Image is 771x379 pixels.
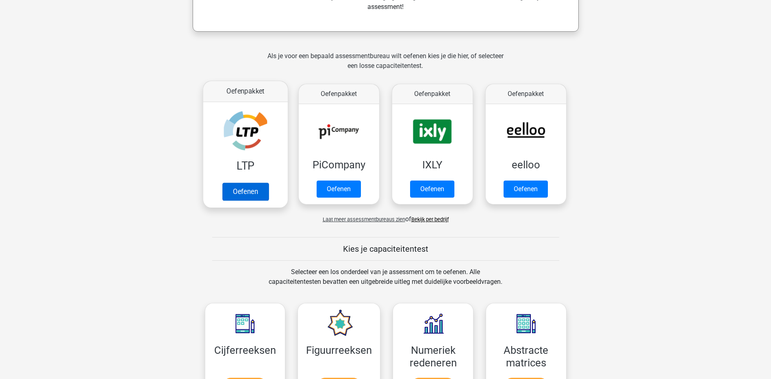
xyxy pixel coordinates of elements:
[410,181,454,198] a: Oefenen
[504,181,548,198] a: Oefenen
[261,51,510,81] div: Als je voor een bepaald assessmentbureau wilt oefenen kies je die hier, of selecteer een losse ca...
[199,208,573,224] div: of
[222,183,268,200] a: Oefenen
[317,181,361,198] a: Oefenen
[323,216,405,222] span: Laat meer assessmentbureaus zien
[212,244,559,254] h5: Kies je capaciteitentest
[261,267,510,296] div: Selecteer een los onderdeel van je assessment om te oefenen. Alle capaciteitentesten bevatten een...
[411,216,449,222] a: Bekijk per bedrijf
